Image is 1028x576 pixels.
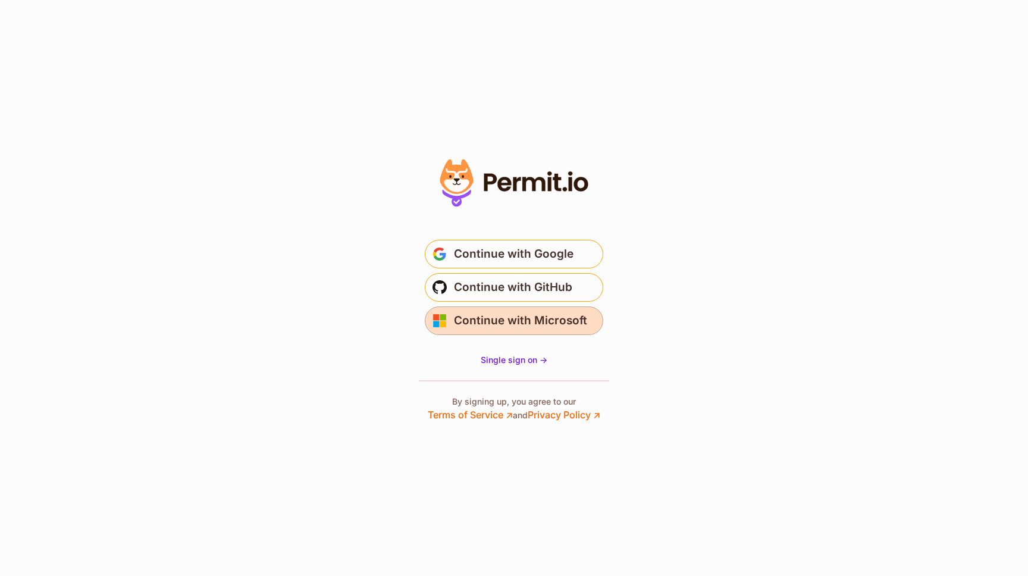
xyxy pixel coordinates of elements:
span: Continue with Microsoft [454,311,587,330]
span: Single sign on -> [481,355,547,365]
a: Single sign on -> [481,354,547,366]
button: Continue with GitHub [425,273,603,302]
a: Terms of Service ↗ [428,409,513,421]
button: Continue with Microsoft [425,306,603,335]
button: Continue with Google [425,240,603,268]
span: Continue with Google [454,245,573,264]
a: Privacy Policy ↗ [528,409,600,421]
p: By signing up, you agree to our and [428,396,600,422]
span: Continue with GitHub [454,278,572,297]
